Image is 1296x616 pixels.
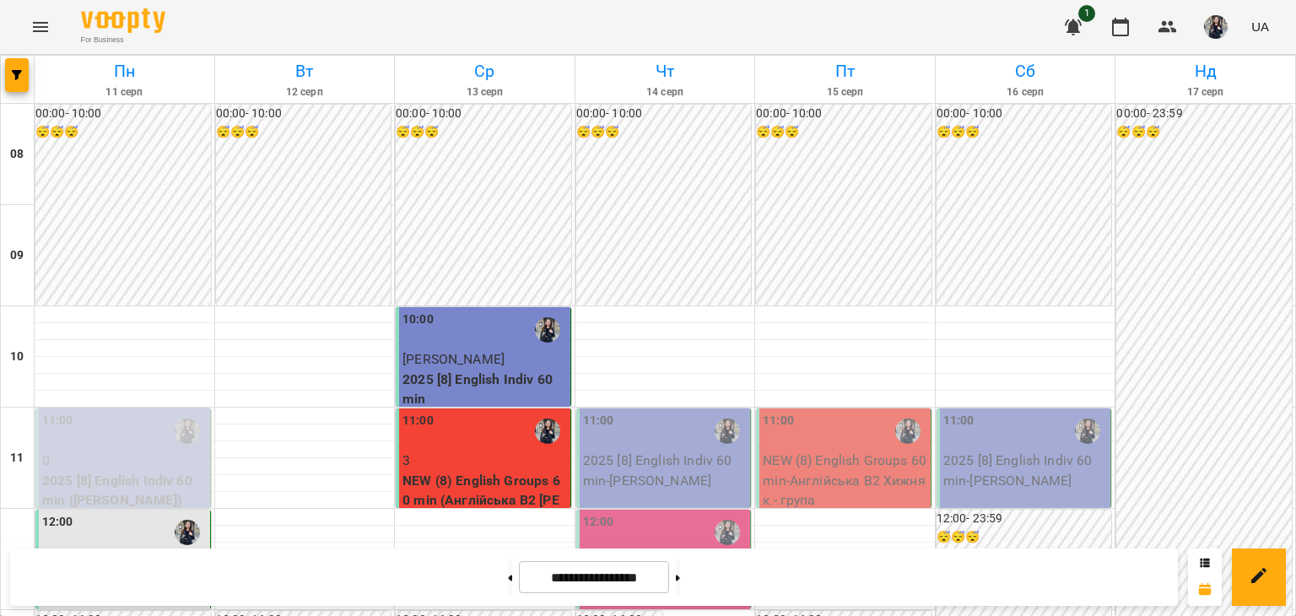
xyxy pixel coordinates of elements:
span: UA [1251,18,1269,35]
h6: 00:00 - 10:00 [576,105,752,123]
p: NEW (8) English Groups 60 min (Англійська В2 [PERSON_NAME] - група) [402,471,567,531]
h6: 😴😴😴 [216,123,391,142]
img: Хижняк Марія Сергіївна (а) [715,520,740,545]
label: 11:00 [583,412,614,430]
h6: 😴😴😴 [756,123,931,142]
p: 3 [402,451,567,471]
h6: 00:00 - 10:00 [216,105,391,123]
label: 10:00 [402,311,434,329]
label: 11:00 [42,412,73,430]
p: NEW (8) English Groups 60 min - Англійська В2 Хижняк - група [763,451,927,511]
img: Хижняк Марія Сергіївна (а) [175,520,200,545]
p: 2025 [8] English Indiv 60 min [402,370,567,409]
h6: Пт [758,58,932,84]
h6: 11 серп [37,84,212,100]
h6: 12:00 - 23:59 [937,510,1112,528]
h6: 😴😴😴 [937,528,1112,547]
h6: 16 серп [938,84,1113,100]
h6: 14 серп [578,84,753,100]
p: 2025 [8] English Indiv 60 min - [PERSON_NAME] [943,451,1108,490]
img: Хижняк Марія Сергіївна (а) [175,419,200,444]
button: UA [1245,11,1276,42]
h6: Вт [218,58,392,84]
h6: 09 [10,246,24,265]
img: Хижняк Марія Сергіївна (а) [535,317,560,343]
label: 12:00 [583,513,614,532]
h6: 😴😴😴 [35,123,211,142]
label: 11:00 [943,412,975,430]
h6: 00:00 - 10:00 [396,105,571,123]
h6: 😴😴😴 [937,123,1112,142]
h6: 😴😴😴 [1116,123,1292,142]
h6: 13 серп [397,84,572,100]
h6: Чт [578,58,753,84]
img: Хижняк Марія Сергіївна (а) [715,419,740,444]
label: 11:00 [402,412,434,430]
h6: Сб [938,58,1113,84]
h6: 12 серп [218,84,392,100]
h6: 00:00 - 10:00 [756,105,931,123]
h6: 08 [10,145,24,164]
h6: 15 серп [758,84,932,100]
h6: 00:00 - 10:00 [937,105,1112,123]
span: For Business [81,35,165,46]
h6: Пн [37,58,212,84]
p: 0 [42,451,207,471]
h6: 😴😴😴 [576,123,752,142]
h6: 00:00 - 23:59 [1116,105,1292,123]
h6: Нд [1118,58,1293,84]
h6: 😴😴😴 [396,123,571,142]
span: [PERSON_NAME] [402,351,505,367]
h6: 17 серп [1118,84,1293,100]
h6: 11 [10,449,24,467]
img: 5dc71f453aaa25dcd3a6e3e648fe382a.JPG [1204,15,1228,39]
img: Хижняк Марія Сергіївна (а) [895,419,921,444]
label: 11:00 [763,412,794,430]
p: 2025 [8] English Indiv 60 min - [PERSON_NAME] [583,451,748,490]
h6: 10 [10,348,24,366]
img: Voopty Logo [81,8,165,33]
h6: 00:00 - 10:00 [35,105,211,123]
img: Хижняк Марія Сергіївна (а) [535,419,560,444]
p: 2025 [8] English Indiv 60 min ([PERSON_NAME]) [42,471,207,511]
h6: Ср [397,58,572,84]
label: 12:00 [42,513,73,532]
span: 1 [1078,5,1095,22]
img: Хижняк Марія Сергіївна (а) [1075,419,1100,444]
button: Menu [20,7,61,47]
